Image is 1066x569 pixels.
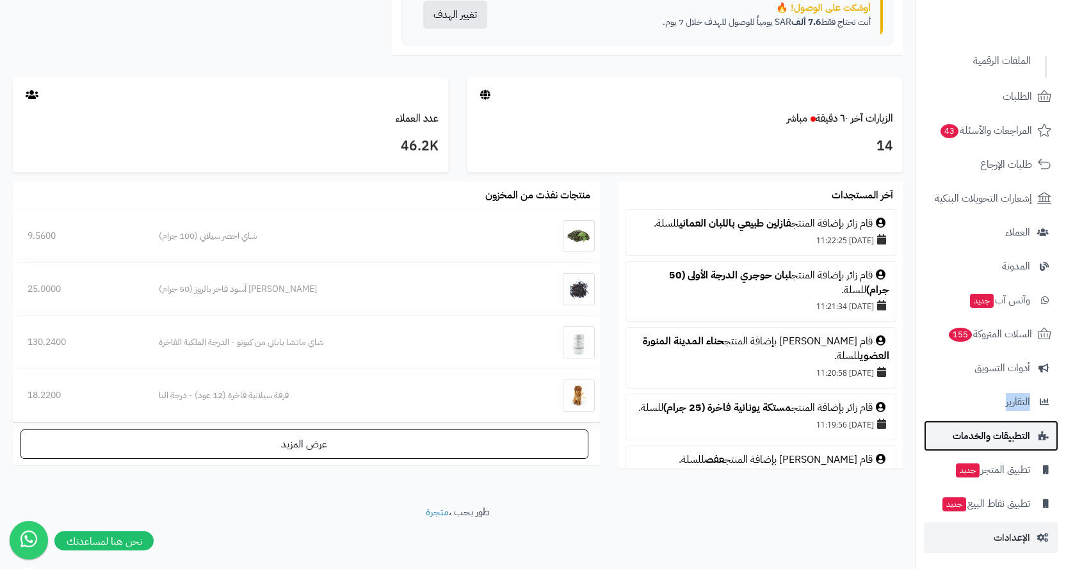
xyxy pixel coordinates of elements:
div: قرفة سيلانية فاخرة (12 عود) - درجة البا [159,389,504,402]
a: عدد العملاء [396,111,439,126]
span: 155 [949,328,972,342]
a: المدونة [924,251,1058,282]
strong: 7.6 ألف [791,15,821,29]
span: العملاء [1005,223,1030,241]
a: المراجعات والأسئلة43 [924,115,1058,146]
a: وآتس آبجديد [924,285,1058,316]
a: متجرة [426,504,449,520]
a: فازلين طبيعي باللبان العماني [679,216,791,231]
div: قام [PERSON_NAME] بإضافة المنتج للسلة. [633,334,889,364]
div: [DATE] 11:20:58 [633,364,889,381]
span: جديد [970,294,994,308]
div: 18.2200 [28,389,129,402]
span: تطبيق المتجر [955,461,1030,479]
a: عفص [704,452,724,467]
a: عرض المزيد [20,429,588,459]
div: [DATE] 11:22:25 [633,231,889,249]
img: قرفة سيلانية فاخرة (12 عود) - درجة البا [563,380,595,412]
img: logo-2.png [979,36,1054,63]
span: التقارير [1006,393,1030,411]
span: جديد [956,463,980,477]
span: الإعدادات [994,529,1030,547]
div: [DATE] 11:16:05 [633,467,889,485]
div: شاي ماتشا ياباني من كيوتو - الدرجة الملكية الفاخرة [159,336,504,349]
p: أنت تحتاج فقط SAR يومياً للوصول للهدف خلال 7 يوم. [508,16,871,29]
a: حناء المدينة المنورة العضوي [643,333,889,364]
div: قام [PERSON_NAME] بإضافة المنتج للسلة. [633,453,889,467]
span: المراجعات والأسئلة [939,122,1032,140]
h3: 46.2K [22,136,439,157]
a: تطبيق المتجرجديد [924,454,1058,485]
span: التطبيقات والخدمات [953,427,1030,445]
span: طلبات الإرجاع [980,156,1032,173]
div: 130.2400 [28,336,129,349]
div: قام زائر بإضافة المنتج للسلة. [633,401,889,415]
span: 43 [941,124,958,138]
div: 9.5600 [28,230,129,243]
a: التقارير [924,387,1058,417]
h3: آخر المستجدات [832,190,893,202]
a: تطبيق نقاط البيعجديد [924,488,1058,519]
div: شاي اخضر سيلاني (100 جرام) [159,230,504,243]
a: الإعدادات [924,522,1058,553]
span: تطبيق نقاط البيع [941,495,1030,513]
a: طلبات الإرجاع [924,149,1058,180]
span: الطلبات [1003,88,1032,106]
small: مباشر [787,111,807,126]
button: تغيير الهدف [423,1,487,29]
div: أوشكت على الوصول! 🔥 [508,1,871,15]
div: قام زائر بإضافة المنتج للسلة. [633,268,889,298]
a: التطبيقات والخدمات [924,421,1058,451]
div: 25.0000 [28,283,129,296]
a: إشعارات التحويلات البنكية [924,183,1058,214]
div: [DATE] 11:19:56 [633,415,889,433]
a: الطلبات [924,81,1058,112]
img: شاي اخضر سيلاني (100 جرام) [563,220,595,252]
div: قام زائر بإضافة المنتج للسلة. [633,216,889,231]
a: العملاء [924,217,1058,248]
span: المدونة [1002,257,1030,275]
span: جديد [942,497,966,511]
a: لبان حوجري الدرجة الأولى (50 جرام) [669,268,889,298]
a: أدوات التسويق [924,353,1058,383]
img: شاي ماتشا ياباني من كيوتو - الدرجة الملكية الفاخرة [563,326,595,358]
div: [DATE] 11:21:34 [633,297,889,315]
a: السلات المتروكة155 [924,319,1058,349]
h3: منتجات نفذت من المخزون [485,190,590,202]
span: إشعارات التحويلات البنكية [935,189,1032,207]
span: وآتس آب [969,291,1030,309]
span: أدوات التسويق [974,359,1030,377]
span: السلات المتروكة [948,325,1032,343]
div: [PERSON_NAME] أسود فاخر بالروز (50 جرام) [159,283,504,296]
a: الزيارات آخر ٦٠ دقيقةمباشر [787,111,893,126]
a: الملفات الرقمية [924,47,1037,75]
img: شاي سيلاني أسود فاخر بالروز (50 جرام) [563,273,595,305]
h3: 14 [477,136,893,157]
a: مستكة يونانية فاخرة (25 جرام) [663,400,791,415]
